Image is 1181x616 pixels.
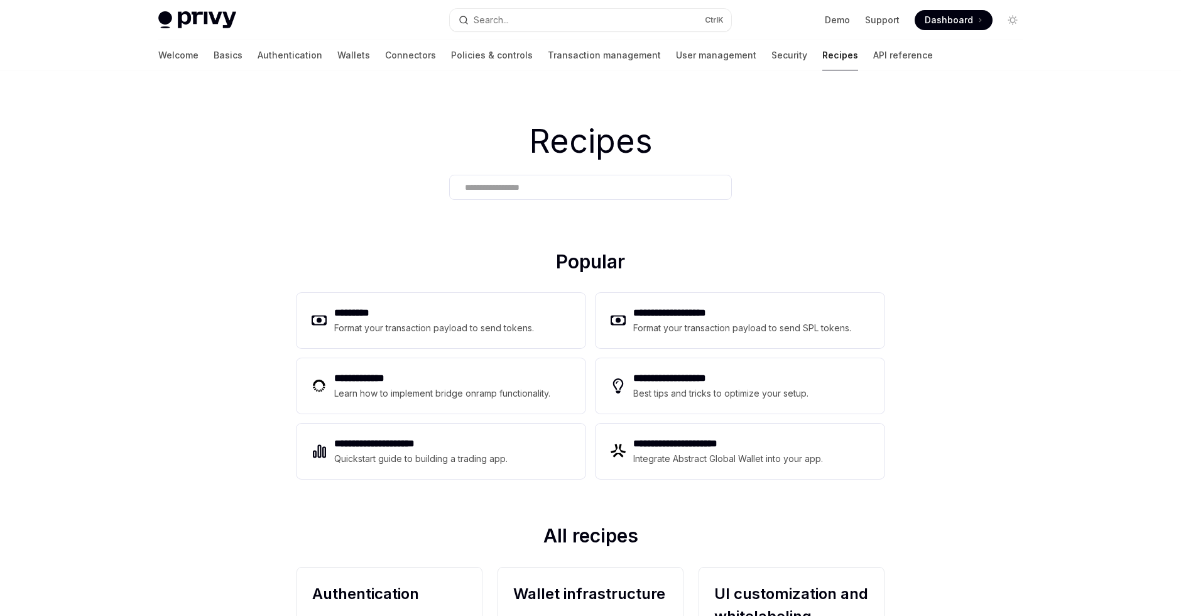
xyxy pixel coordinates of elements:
[334,451,508,466] div: Quickstart guide to building a trading app.
[873,40,933,70] a: API reference
[451,40,533,70] a: Policies & controls
[334,386,554,401] div: Learn how to implement bridge onramp functionality.
[474,13,509,28] div: Search...
[825,14,850,26] a: Demo
[915,10,993,30] a: Dashboard
[337,40,370,70] a: Wallets
[1003,10,1023,30] button: Toggle dark mode
[865,14,900,26] a: Support
[297,524,884,552] h2: All recipes
[676,40,756,70] a: User management
[633,451,824,466] div: Integrate Abstract Global Wallet into your app.
[297,358,585,414] a: **** **** ***Learn how to implement bridge onramp functionality.
[385,40,436,70] a: Connectors
[297,250,884,278] h2: Popular
[925,14,973,26] span: Dashboard
[297,293,585,348] a: **** ****Format your transaction payload to send tokens.
[633,386,810,401] div: Best tips and tricks to optimize your setup.
[214,40,242,70] a: Basics
[158,40,199,70] a: Welcome
[633,321,852,336] div: Format your transaction payload to send SPL tokens.
[771,40,807,70] a: Security
[158,11,236,29] img: light logo
[548,40,661,70] a: Transaction management
[334,321,535,336] div: Format your transaction payload to send tokens.
[822,40,858,70] a: Recipes
[258,40,322,70] a: Authentication
[705,15,724,25] span: Ctrl K
[450,9,731,31] button: Search...CtrlK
